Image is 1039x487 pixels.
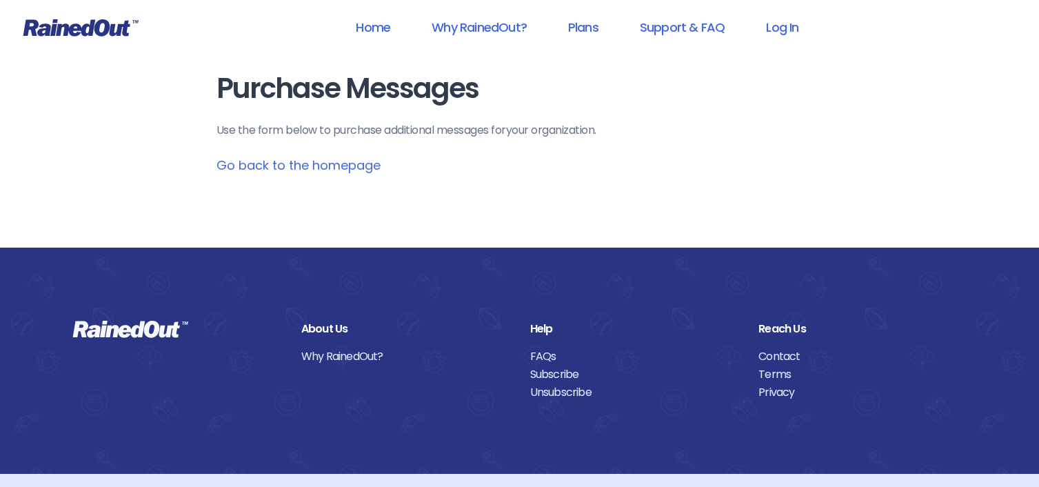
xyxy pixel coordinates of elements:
[301,348,510,366] a: Why RainedOut?
[748,12,816,43] a: Log In
[216,73,823,104] h1: Purchase Messages
[550,12,616,43] a: Plans
[758,348,967,366] a: Contact
[216,157,381,174] a: Go back to the homepage
[301,320,510,338] div: About Us
[622,12,743,43] a: Support & FAQ
[758,366,967,384] a: Terms
[530,348,738,366] a: FAQs
[338,12,408,43] a: Home
[216,122,823,139] p: Use the form below to purchase additional messages for your organization .
[758,320,967,338] div: Reach Us
[758,384,967,401] a: Privacy
[414,12,545,43] a: Why RainedOut?
[530,320,738,338] div: Help
[530,366,738,384] a: Subscribe
[530,384,738,401] a: Unsubscribe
